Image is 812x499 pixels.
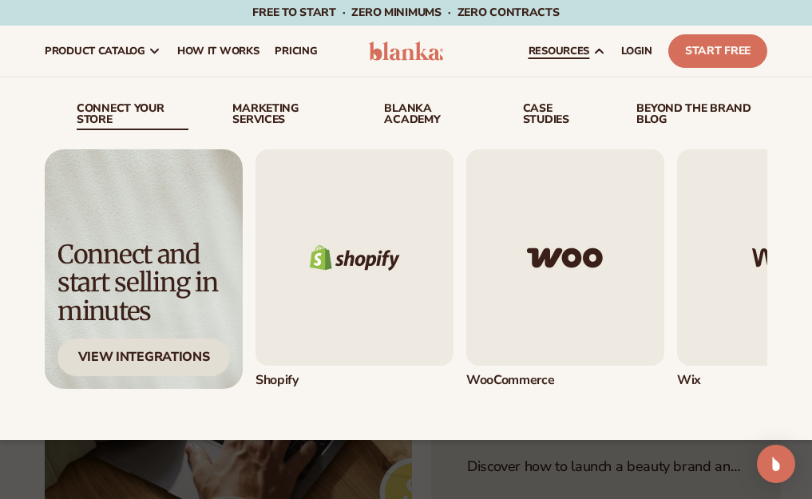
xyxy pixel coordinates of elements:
a: Woo commerce logo. WooCommerce [466,149,664,389]
a: case studies [523,103,593,130]
a: Shopify logo. Shopify [255,149,454,389]
img: Light background with shadow. [45,149,243,389]
img: Shopify logo. [255,149,454,366]
a: pricing [267,26,325,77]
a: Start Free [668,34,767,68]
div: 2 / 5 [466,149,664,389]
span: resources [529,45,589,57]
a: Marketing services [232,103,340,130]
a: resources [521,26,613,77]
div: Connect and start selling in minutes [57,241,230,326]
div: Open Intercom Messenger [757,445,795,483]
img: logo [369,42,443,61]
a: How It Works [169,26,267,77]
span: How It Works [177,45,259,57]
a: product catalog [37,26,169,77]
div: View Integrations [57,339,230,376]
a: beyond the brand blog [636,103,767,130]
span: Free to start · ZERO minimums · ZERO contracts [252,5,559,20]
img: Woo commerce logo. [466,149,664,366]
div: WooCommerce [466,372,664,389]
a: Light background with shadow. Connect and start selling in minutes View Integrations [45,149,243,389]
a: Blanka Academy [384,103,478,130]
span: LOGIN [621,45,652,57]
a: LOGIN [613,26,660,77]
div: 1 / 5 [255,149,454,389]
a: connect your store [77,103,188,130]
span: product catalog [45,45,145,57]
div: Shopify [255,372,454,389]
span: pricing [275,45,317,57]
